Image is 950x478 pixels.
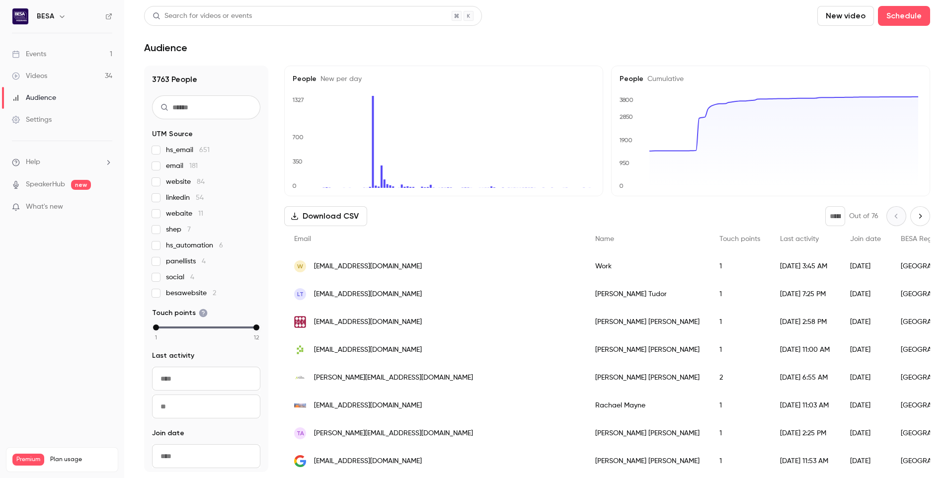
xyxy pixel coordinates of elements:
img: sccgb.co.uk [294,316,306,328]
div: [DATE] [840,280,891,308]
span: webaite [166,209,203,219]
span: [PERSON_NAME][EMAIL_ADDRESS][DOMAIN_NAME] [314,428,473,439]
div: [DATE] [840,419,891,447]
div: Work [585,252,710,280]
div: [DATE] [840,308,891,336]
span: Help [26,157,40,167]
div: Rachael Mayne [585,392,710,419]
img: BESA [12,8,28,24]
span: Plan usage [50,456,112,464]
span: 84 [197,178,205,185]
div: Videos [12,71,47,81]
div: [PERSON_NAME] [PERSON_NAME] [585,364,710,392]
span: 54 [196,194,204,201]
button: New video [817,6,874,26]
span: 1 [155,333,157,342]
span: Premium [12,454,44,466]
span: 11 [198,210,203,217]
div: [PERSON_NAME] [PERSON_NAME] [585,447,710,475]
div: [DATE] [840,364,891,392]
div: min [153,324,159,330]
span: [EMAIL_ADDRESS][DOMAIN_NAME] [314,456,422,467]
span: LT [297,290,304,299]
div: [PERSON_NAME] [PERSON_NAME] [585,419,710,447]
div: 1 [710,419,770,447]
span: panellists [166,256,206,266]
div: Settings [12,115,52,125]
span: [EMAIL_ADDRESS][DOMAIN_NAME] [314,345,422,355]
text: 0 [292,182,297,189]
span: new [71,180,91,190]
span: 7 [187,226,191,233]
div: [DATE] 2:58 PM [770,308,840,336]
span: W [297,262,303,271]
span: hs_email [166,145,210,155]
div: 1 [710,336,770,364]
h5: People [620,74,922,84]
text: 1900 [619,137,633,144]
div: max [253,324,259,330]
div: [DATE] 11:00 AM [770,336,840,364]
span: hs_automation [166,240,223,250]
span: website [166,177,205,187]
span: 2 [213,290,216,297]
div: [DATE] 11:53 AM [770,447,840,475]
img: awallsz.com [294,372,306,384]
input: To [152,395,260,418]
div: [DATE] 7:25 PM [770,280,840,308]
div: [PERSON_NAME] [PERSON_NAME] [585,308,710,336]
span: 12 [254,333,259,342]
text: 950 [619,159,630,166]
span: [EMAIL_ADDRESS][DOMAIN_NAME] [314,261,422,272]
div: 2 [710,364,770,392]
span: [PERSON_NAME][EMAIL_ADDRESS][DOMAIN_NAME] [314,373,473,383]
span: email [166,161,198,171]
span: UTM Source [152,129,193,139]
span: besawebsite [166,288,216,298]
span: Join date [152,428,184,438]
span: 181 [189,162,198,169]
div: 1 [710,308,770,336]
span: Join date [850,236,881,242]
div: [DATE] 6:55 AM [770,364,840,392]
iframe: Noticeable Trigger [100,203,112,212]
div: 1 [710,280,770,308]
div: Events [12,49,46,59]
span: shep [166,225,191,235]
span: 651 [199,147,210,154]
h5: People [293,74,595,84]
span: Cumulative [643,76,684,82]
div: Audience [12,93,56,103]
div: [PERSON_NAME] Tudor [585,280,710,308]
text: 3800 [620,96,633,103]
div: [DATE] [840,252,891,280]
a: SpeakerHub [26,179,65,190]
h1: Audience [144,42,187,54]
div: Search for videos or events [153,11,252,21]
text: 0 [619,182,624,189]
span: linkedin [166,193,204,203]
span: Email [294,236,311,242]
div: [DATE] 2:25 PM [770,419,840,447]
img: googlemail.com [294,455,306,468]
span: social [166,272,194,282]
div: [DATE] 3:45 AM [770,252,840,280]
text: 1327 [292,96,304,103]
span: 4 [202,258,206,265]
text: 700 [292,134,304,141]
p: Out of 76 [849,211,878,221]
div: 1 [710,252,770,280]
div: [DATE] [840,447,891,475]
span: Last activity [152,351,194,361]
span: Last activity [780,236,819,242]
button: Schedule [878,6,930,26]
span: What's new [26,202,63,212]
span: Touch points [152,308,208,318]
span: 6 [219,242,223,249]
img: sandwell.gov.uk [294,344,306,356]
div: [DATE] 11:03 AM [770,392,840,419]
input: From [152,444,260,468]
span: [EMAIL_ADDRESS][DOMAIN_NAME] [314,317,422,327]
span: Touch points [719,236,760,242]
span: [EMAIL_ADDRESS][DOMAIN_NAME] [314,289,422,300]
